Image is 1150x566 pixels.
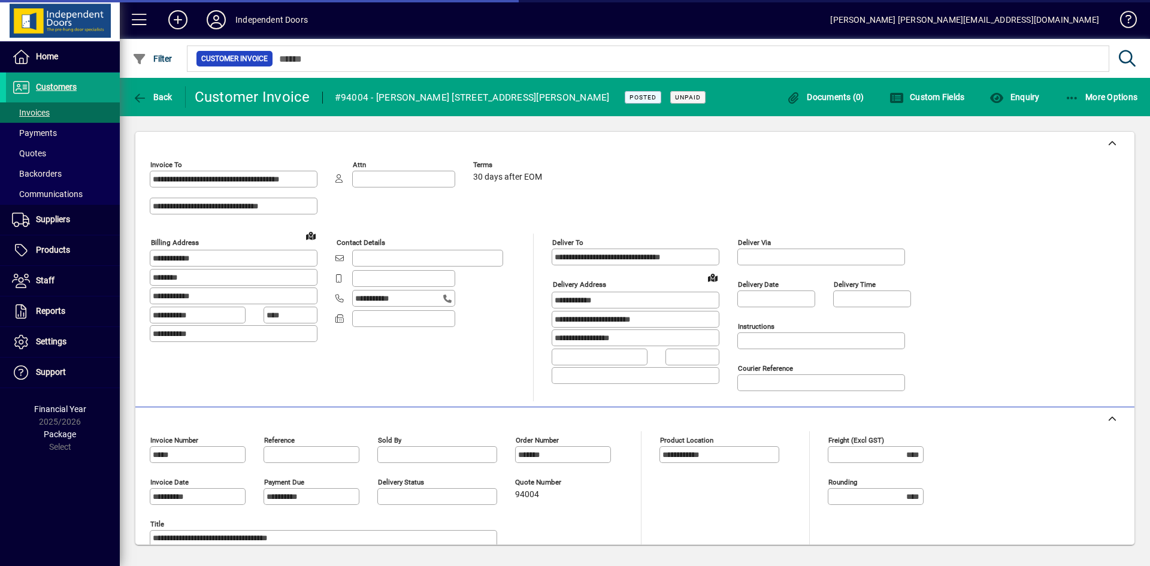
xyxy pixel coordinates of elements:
a: View on map [301,226,320,245]
a: Quotes [6,143,120,164]
button: Enquiry [986,86,1042,108]
a: Products [6,235,120,265]
span: Support [36,367,66,377]
mat-label: Reference [264,436,295,444]
span: Payments [12,128,57,138]
app-page-header-button: Back [120,86,186,108]
mat-label: Sold by [378,436,401,444]
mat-label: Invoice date [150,478,189,486]
span: Products [36,245,70,255]
mat-label: Attn [353,161,366,169]
span: Posted [630,93,656,101]
span: Home [36,52,58,61]
mat-label: Delivery time [834,280,876,289]
mat-label: Title [150,520,164,528]
span: Filter [132,54,172,63]
button: Back [129,86,175,108]
a: Backorders [6,164,120,184]
mat-label: Delivery date [738,280,779,289]
a: Communications [6,184,120,204]
span: Quote number [515,479,587,486]
span: Financial Year [34,404,86,414]
div: [PERSON_NAME] [PERSON_NAME][EMAIL_ADDRESS][DOMAIN_NAME] [830,10,1099,29]
button: Filter [129,48,175,69]
mat-label: Rounding [828,478,857,486]
span: Enquiry [989,92,1039,102]
div: Independent Doors [235,10,308,29]
span: More Options [1065,92,1138,102]
a: Invoices [6,102,120,123]
span: Communications [12,189,83,199]
a: Suppliers [6,205,120,235]
span: Settings [36,337,66,346]
mat-label: Deliver via [738,238,771,247]
span: Customer Invoice [201,53,268,65]
button: More Options [1062,86,1141,108]
span: Backorders [12,169,62,178]
span: Invoices [12,108,50,117]
mat-label: Invoice number [150,436,198,444]
a: View on map [703,268,722,287]
mat-label: Product location [660,436,713,444]
a: Staff [6,266,120,296]
span: Back [132,92,172,102]
a: Home [6,42,120,72]
mat-label: Courier Reference [738,364,793,373]
mat-label: Payment due [264,478,304,486]
mat-label: Order number [516,436,559,444]
button: Documents (0) [783,86,867,108]
span: Package [44,429,76,439]
mat-label: Invoice To [150,161,182,169]
button: Profile [197,9,235,31]
a: Payments [6,123,120,143]
div: #94004 - [PERSON_NAME] [STREET_ADDRESS][PERSON_NAME] [335,88,610,107]
div: Customer Invoice [195,87,310,107]
span: Documents (0) [786,92,864,102]
span: Reports [36,306,65,316]
button: Add [159,9,197,31]
span: Staff [36,276,55,285]
span: 30 days after EOM [473,172,542,182]
a: Support [6,358,120,388]
button: Custom Fields [886,86,968,108]
span: Custom Fields [889,92,965,102]
span: Unpaid [675,93,701,101]
a: Settings [6,327,120,357]
mat-label: Instructions [738,322,774,331]
span: Quotes [12,149,46,158]
mat-label: Deliver To [552,238,583,247]
mat-label: Freight (excl GST) [828,436,884,444]
a: Knowledge Base [1111,2,1135,41]
a: Reports [6,296,120,326]
span: 94004 [515,490,539,500]
span: Terms [473,161,545,169]
span: Suppliers [36,214,70,224]
span: Customers [36,82,77,92]
mat-label: Delivery status [378,478,424,486]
